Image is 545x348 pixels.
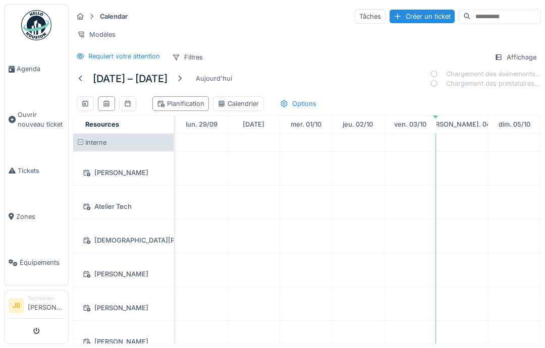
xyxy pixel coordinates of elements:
a: 1 octobre 2025 [288,118,324,131]
img: Badge_color-CXgf-gQk.svg [21,10,51,40]
div: Chargement des prestataires… [430,79,541,88]
span: Équipements [20,258,64,267]
a: Tickets [5,148,68,194]
span: Interne [85,139,106,146]
div: Créer un ticket [390,10,455,23]
a: 4 octobre 2025 [422,118,502,131]
div: [PERSON_NAME] [79,335,168,348]
a: Équipements [5,240,68,285]
div: Aujourd'hui [192,72,236,85]
div: [PERSON_NAME] [79,302,168,314]
span: Ouvrir nouveau ticket [18,110,64,129]
a: 30 septembre 2025 [240,118,267,131]
a: 29 septembre 2025 [183,118,220,131]
li: [PERSON_NAME] [28,295,64,316]
div: Tâches [355,9,386,24]
a: Zones [5,194,68,240]
a: 5 octobre 2025 [496,118,533,131]
a: 3 octobre 2025 [392,118,429,131]
div: Options [276,96,321,111]
div: Filtres [168,50,207,65]
div: Requiert votre attention [88,51,160,61]
a: Ouvrir nouveau ticket [5,92,68,147]
a: Agenda [5,46,68,92]
span: Resources [85,121,119,128]
div: [DEMOGRAPHIC_DATA][PERSON_NAME] [79,234,168,247]
div: [PERSON_NAME] [79,268,168,280]
strong: Calendar [96,12,132,21]
div: Modèles [73,27,120,42]
div: Chargement des événements… [430,69,541,79]
h5: [DATE] – [DATE] [93,73,168,85]
div: Planification [157,99,204,108]
span: Agenda [17,64,64,74]
a: JB Technicien[PERSON_NAME] [9,295,64,319]
span: Tickets [18,166,64,176]
a: 2 octobre 2025 [340,118,375,131]
li: JB [9,298,24,313]
span: Zones [16,212,64,221]
div: Calendrier [217,99,259,108]
div: Affichage [490,50,541,65]
div: Atelier Tech [79,200,168,213]
div: [PERSON_NAME] [79,166,168,179]
div: Technicien [28,295,64,302]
